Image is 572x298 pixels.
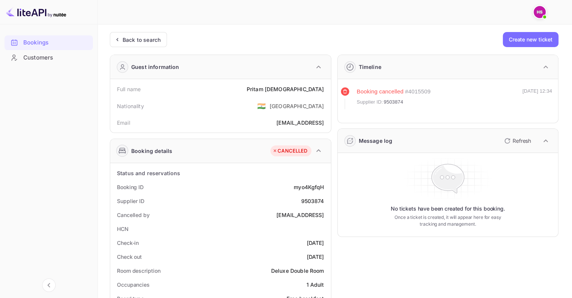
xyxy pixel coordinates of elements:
div: [EMAIL_ADDRESS] [276,119,324,127]
div: Guest information [131,63,179,71]
div: [DATE] [307,239,324,247]
div: 1 Adult [306,281,324,289]
div: Nationality [117,102,144,110]
div: Status and reservations [117,169,180,177]
a: Customers [5,50,93,64]
div: Customers [5,50,93,65]
img: LiteAPI logo [6,6,66,18]
div: Full name [117,85,141,93]
div: 9503874 [301,197,324,205]
div: Cancelled by [117,211,150,219]
button: Create new ticket [503,32,558,47]
div: Occupancies [117,281,150,289]
div: Customers [23,53,89,62]
p: Refresh [513,137,531,145]
div: CANCELLED [272,147,307,155]
div: Supplier ID [117,197,144,205]
div: HCN [117,225,129,233]
span: Supplier ID: [357,98,383,106]
div: Bookings [5,35,93,50]
div: Check out [117,253,142,261]
div: [GEOGRAPHIC_DATA] [270,102,324,110]
div: Check-in [117,239,139,247]
div: Booking details [131,147,172,155]
button: Collapse navigation [42,278,56,292]
div: [DATE] 12:34 [522,87,552,109]
div: Timeline [359,63,381,71]
button: Refresh [500,135,534,147]
span: United States [257,99,266,113]
img: Harmeet Singh [534,6,546,18]
a: Bookings [5,35,93,49]
div: Email [117,119,130,127]
div: Deluxe Double Room [271,267,324,275]
div: Bookings [23,38,89,47]
div: Booking ID [117,183,144,191]
div: # 4015509 [405,87,431,96]
div: myo4KgfqH [294,183,324,191]
div: Message log [359,137,393,145]
div: Room description [117,267,160,275]
div: [DATE] [307,253,324,261]
div: [EMAIL_ADDRESS] [276,211,324,219]
p: No tickets have been created for this booking. [391,205,505,212]
span: 9503874 [384,98,403,106]
div: Pritam [DEMOGRAPHIC_DATA] [247,85,324,93]
div: Back to search [123,36,161,44]
div: Booking cancelled [357,87,404,96]
p: Once a ticket is created, it will appear here for easy tracking and management. [389,214,507,228]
